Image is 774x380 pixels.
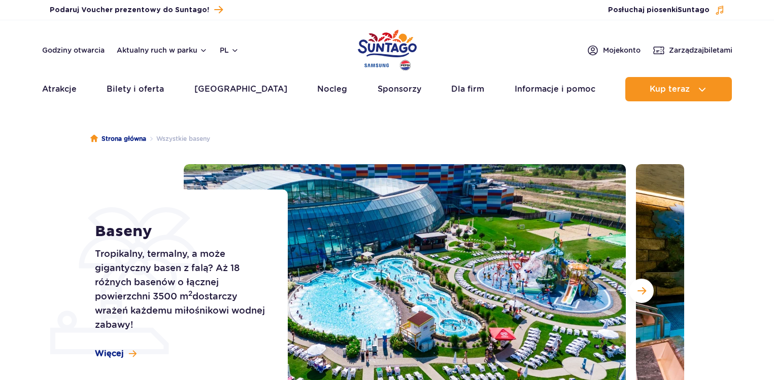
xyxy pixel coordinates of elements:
button: Aktualny ruch w parku [117,46,208,54]
span: Suntago [678,7,710,14]
button: Kup teraz [625,77,732,101]
li: Wszystkie baseny [146,134,210,144]
a: [GEOGRAPHIC_DATA] [194,77,287,101]
a: Godziny otwarcia [42,45,105,55]
span: Kup teraz [650,85,690,94]
button: pl [220,45,239,55]
a: Nocleg [317,77,347,101]
span: Podaruj Voucher prezentowy do Suntago! [50,5,209,15]
a: Park of Poland [358,25,417,72]
a: Dla firm [451,77,484,101]
span: Więcej [95,348,124,359]
a: Bilety i oferta [107,77,164,101]
button: Następny slajd [629,279,654,303]
h1: Baseny [95,222,265,241]
a: Atrakcje [42,77,77,101]
span: Posłuchaj piosenki [608,5,710,15]
span: Zarządzaj biletami [669,45,732,55]
a: Sponsorzy [378,77,421,101]
a: Strona główna [90,134,146,144]
p: Tropikalny, termalny, a może gigantyczny basen z falą? Aż 18 różnych basenów o łącznej powierzchn... [95,247,265,332]
a: Mojekonto [587,44,641,56]
a: Informacje i pomoc [515,77,595,101]
a: Zarządzajbiletami [653,44,732,56]
button: Posłuchaj piosenkiSuntago [608,5,725,15]
a: Podaruj Voucher prezentowy do Suntago! [50,3,223,17]
span: Moje konto [603,45,641,55]
a: Więcej [95,348,137,359]
sup: 2 [188,289,192,297]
